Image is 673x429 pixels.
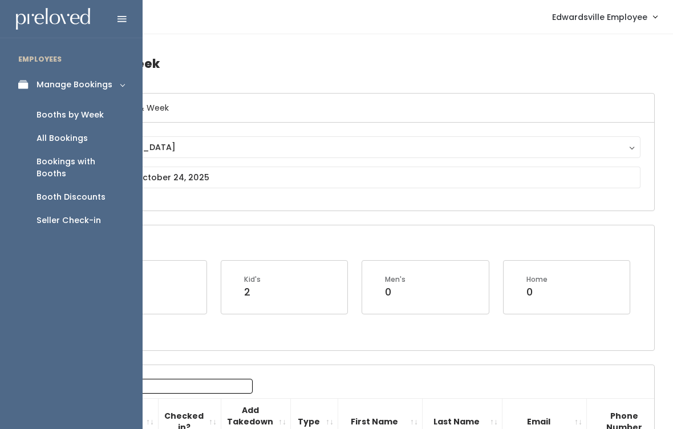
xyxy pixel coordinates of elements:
[107,379,253,394] input: Search:
[72,136,640,158] button: [GEOGRAPHIC_DATA]
[526,274,548,285] div: Home
[37,109,104,121] div: Booths by Week
[385,285,406,300] div: 0
[37,132,88,144] div: All Bookings
[37,214,101,226] div: Seller Check-in
[83,141,630,153] div: [GEOGRAPHIC_DATA]
[541,5,668,29] a: Edwardsville Employee
[37,191,106,203] div: Booth Discounts
[244,274,261,285] div: Kid's
[526,285,548,300] div: 0
[72,167,640,188] input: October 18 - October 24, 2025
[16,8,90,30] img: preloved logo
[244,285,261,300] div: 2
[385,274,406,285] div: Men's
[37,79,112,91] div: Manage Bookings
[59,94,654,123] h6: Select Location & Week
[37,156,124,180] div: Bookings with Booths
[66,379,253,394] label: Search:
[58,48,655,79] h4: Booths by Week
[552,11,647,23] span: Edwardsville Employee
